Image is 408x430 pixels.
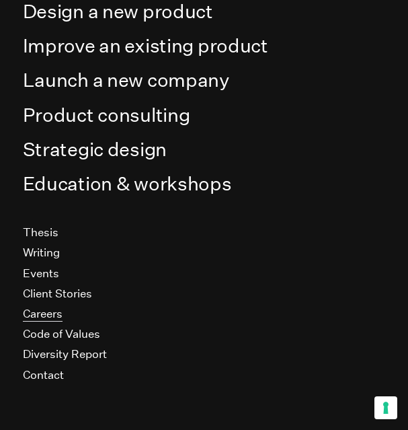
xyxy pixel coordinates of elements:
[23,139,167,162] a: Strategic design
[23,347,107,362] a: Diversity Report
[23,367,64,383] a: Contact
[23,245,60,260] a: Writing
[23,326,100,342] a: Code of Values
[23,173,232,196] a: Education & workshops
[23,1,213,24] a: Design a new product
[23,104,190,127] a: Product consulting
[23,266,59,281] a: Events
[23,225,58,240] a: Thesis
[23,35,268,58] a: Improve an existing product
[23,69,229,92] a: Launch a new company
[374,396,397,419] button: Your consent preferences for tracking technologies
[23,286,92,301] a: Client Stories
[23,306,63,322] a: Careers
